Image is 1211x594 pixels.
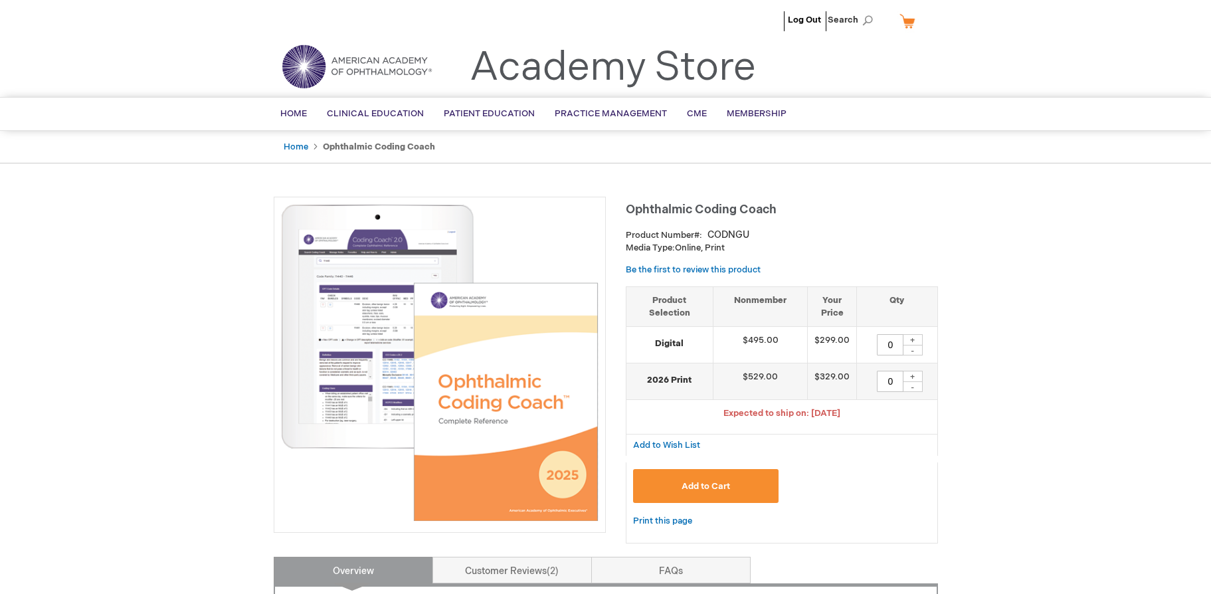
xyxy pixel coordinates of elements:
div: + [903,371,923,382]
span: Practice Management [555,108,667,119]
span: Patient Education [444,108,535,119]
span: Home [280,108,307,119]
input: Qty [877,371,903,392]
div: CODNGU [707,229,749,242]
a: Home [284,142,308,152]
strong: Ophthalmic Coding Coach [323,142,435,152]
strong: Media Type: [626,243,675,253]
a: Academy Store [470,44,756,92]
th: Qty [857,286,937,326]
a: Be the first to review this product [626,264,761,275]
button: Add to Cart [633,469,779,503]
strong: Product Number [626,230,702,241]
span: Search [828,7,878,33]
td: $299.00 [808,327,857,363]
a: Add to Wish List [633,439,700,450]
p: Online, Print [626,242,938,254]
th: Your Price [808,286,857,326]
span: Add to Wish List [633,440,700,450]
img: Ophthalmic Coding Coach [281,204,599,522]
a: Overview [274,557,433,583]
a: FAQs [591,557,751,583]
a: Print this page [633,513,692,530]
a: Customer Reviews2 [432,557,592,583]
span: Clinical Education [327,108,424,119]
td: $529.00 [713,363,808,400]
span: 2 [547,565,559,577]
strong: Digital [633,338,706,350]
td: $329.00 [808,363,857,400]
td: $495.00 [713,327,808,363]
span: Add to Cart [682,481,730,492]
a: Log Out [788,15,821,25]
th: Nonmember [713,286,808,326]
div: + [903,334,923,346]
div: - [903,345,923,355]
span: Expected to ship on: [DATE] [723,408,840,419]
span: Membership [727,108,787,119]
span: Ophthalmic Coding Coach [626,203,777,217]
span: CME [687,108,707,119]
th: Product Selection [626,286,713,326]
strong: 2026 Print [633,374,706,387]
div: - [903,381,923,392]
input: Qty [877,334,903,355]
